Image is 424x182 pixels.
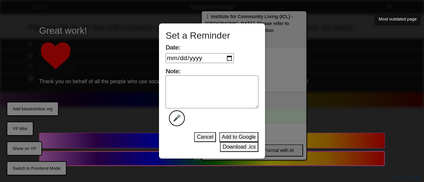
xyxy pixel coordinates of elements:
button: Add to Google [219,132,258,142]
label: Note: [166,67,258,126]
button: Download .ics [220,142,258,152]
textarea: Note:🎤 [166,75,258,108]
input: Date: [166,53,234,63]
h3: Set a Reminder [166,30,258,41]
button: Cancel [194,132,216,142]
label: Date: [166,44,234,65]
button: Most outdated page [375,13,421,25]
button: Note: [169,110,185,126]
